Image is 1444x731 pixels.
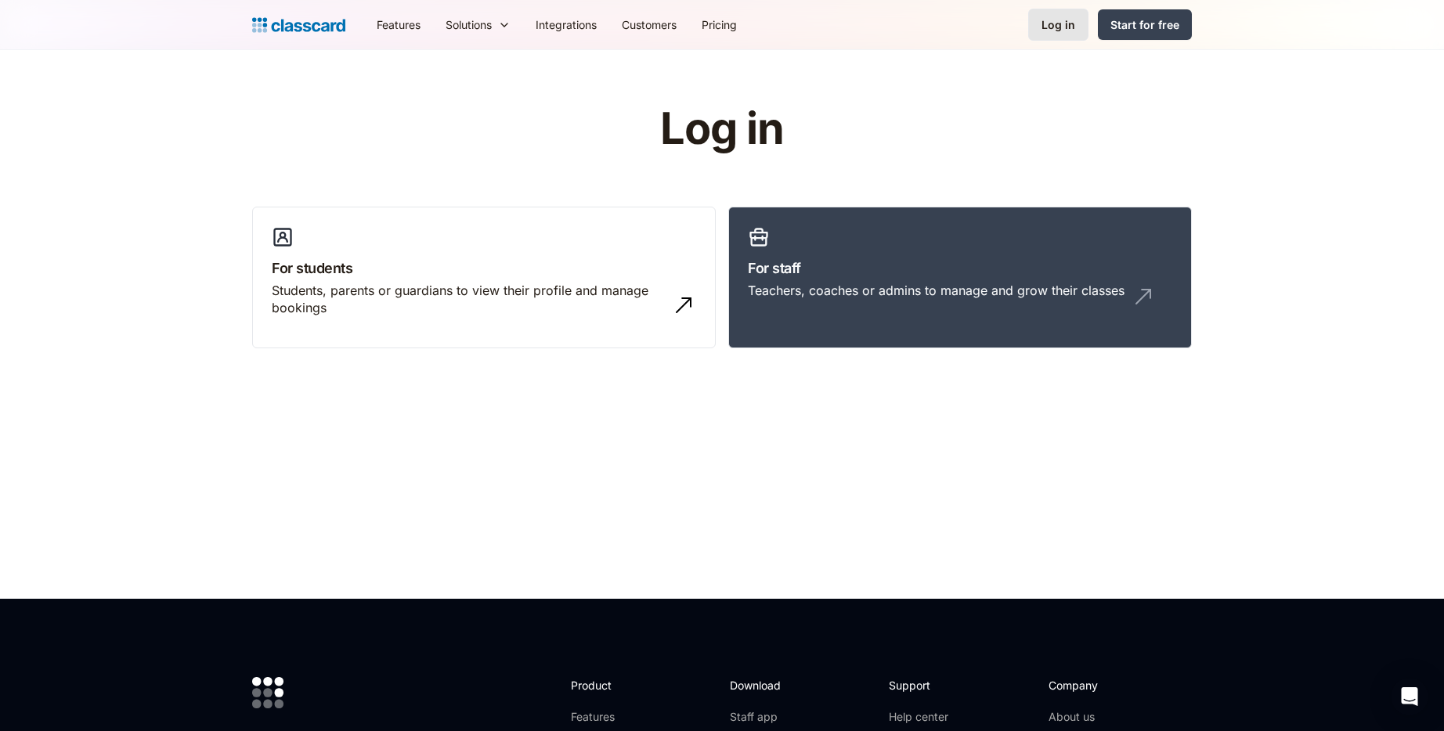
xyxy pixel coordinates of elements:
[446,16,492,33] div: Solutions
[1098,9,1192,40] a: Start for free
[609,7,689,42] a: Customers
[571,709,655,725] a: Features
[272,257,696,279] h3: For students
[730,677,794,693] h2: Download
[1049,677,1153,693] h2: Company
[748,257,1172,279] h3: For staff
[748,282,1125,299] div: Teachers, coaches or admins to manage and grow their classes
[1391,678,1428,715] div: Open Intercom Messenger
[1049,709,1153,725] a: About us
[433,7,523,42] div: Solutions
[364,7,433,42] a: Features
[1110,16,1179,33] div: Start for free
[571,677,655,693] h2: Product
[889,677,952,693] h2: Support
[474,105,971,153] h1: Log in
[1028,9,1088,41] a: Log in
[728,207,1192,349] a: For staffTeachers, coaches or admins to manage and grow their classes
[889,709,952,725] a: Help center
[730,709,794,725] a: Staff app
[272,282,665,317] div: Students, parents or guardians to view their profile and manage bookings
[1041,16,1075,33] div: Log in
[689,7,749,42] a: Pricing
[252,14,345,36] a: home
[523,7,609,42] a: Integrations
[252,207,716,349] a: For studentsStudents, parents or guardians to view their profile and manage bookings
